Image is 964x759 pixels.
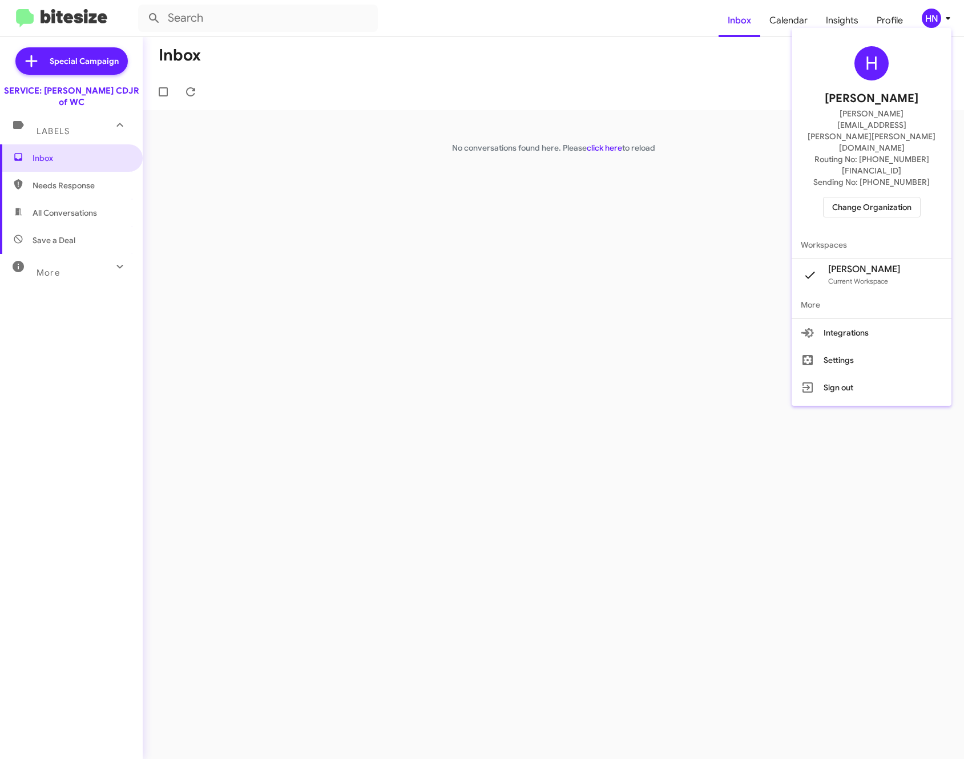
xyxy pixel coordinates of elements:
span: [PERSON_NAME][EMAIL_ADDRESS][PERSON_NAME][PERSON_NAME][DOMAIN_NAME] [805,108,938,154]
span: Change Organization [832,197,911,217]
span: [PERSON_NAME] [828,264,900,275]
button: Settings [792,346,951,374]
div: H [854,46,889,80]
button: Integrations [792,319,951,346]
span: Workspaces [792,231,951,259]
span: Current Workspace [828,277,888,285]
button: Change Organization [823,197,921,217]
button: Sign out [792,374,951,401]
span: Routing No: [PHONE_NUMBER][FINANCIAL_ID] [805,154,938,176]
span: [PERSON_NAME] [825,90,918,108]
span: Sending No: [PHONE_NUMBER] [813,176,930,188]
span: More [792,291,951,318]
